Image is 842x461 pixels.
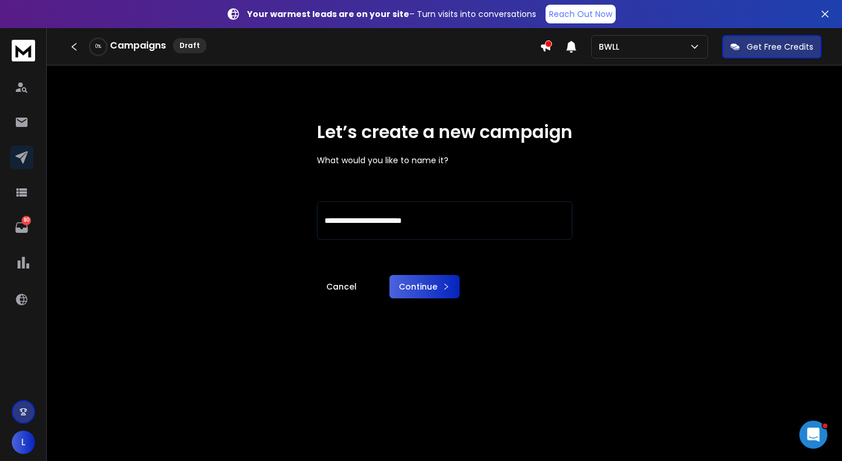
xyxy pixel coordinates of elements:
[10,216,33,239] a: 80
[546,5,616,23] a: Reach Out Now
[599,41,624,53] p: BWLL
[12,40,35,61] img: logo
[317,122,572,143] h1: Let’s create a new campaign
[95,43,101,50] p: 0 %
[389,275,460,298] button: Continue
[317,275,366,298] a: Cancel
[110,39,166,53] h1: Campaigns
[12,431,35,454] button: L
[22,216,31,225] p: 80
[747,41,813,53] p: Get Free Credits
[799,421,827,449] iframe: Intercom live chat
[173,38,206,53] div: Draft
[247,8,536,20] p: – Turn visits into conversations
[722,35,822,59] button: Get Free Credits
[549,8,612,20] p: Reach Out Now
[247,8,409,20] strong: Your warmest leads are on your site
[317,154,572,166] p: What would you like to name it?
